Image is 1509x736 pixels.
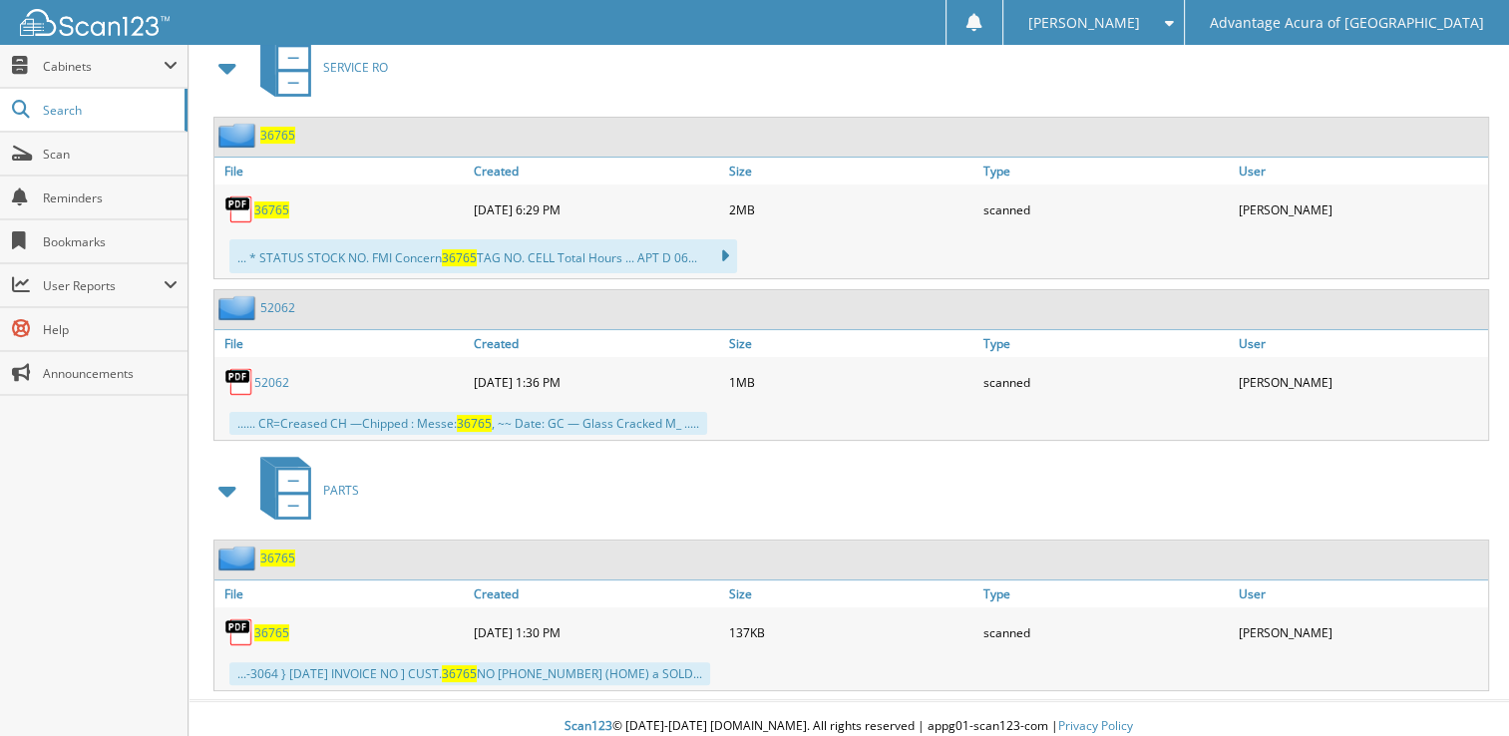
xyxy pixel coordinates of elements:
img: PDF.png [224,617,254,647]
a: 36765 [254,201,289,218]
a: File [214,580,469,607]
a: 52062 [254,374,289,391]
span: PARTS [323,482,359,499]
span: Scan123 [565,717,612,734]
div: 1MB [724,362,978,402]
a: 52062 [260,299,295,316]
a: 36765 [260,127,295,144]
div: 137KB [724,612,978,652]
a: Type [978,330,1233,357]
img: folder2.png [218,295,260,320]
span: Scan [43,146,178,163]
a: Created [469,158,723,184]
span: 36765 [457,415,492,432]
span: 36765 [442,665,477,682]
div: [PERSON_NAME] [1234,362,1488,402]
span: User Reports [43,277,164,294]
div: scanned [978,612,1233,652]
div: ... * STATUS STOCK NO. FMI Concern TAG NO. CELL Total Hours ... APT D 06... [229,239,737,273]
a: Created [469,330,723,357]
div: ...... CR=Creased CH —Chipped : Messe: , ~~ Date: GC — Glass Cracked M_ ..... [229,412,707,435]
a: Created [469,580,723,607]
a: 36765 [260,550,295,566]
img: PDF.png [224,367,254,397]
div: [PERSON_NAME] [1234,612,1488,652]
span: Reminders [43,189,178,206]
a: File [214,158,469,184]
iframe: Chat Widget [1409,640,1509,736]
img: PDF.png [224,194,254,224]
span: Cabinets [43,58,164,75]
div: [DATE] 6:29 PM [469,189,723,229]
a: File [214,330,469,357]
span: Bookmarks [43,233,178,250]
a: Size [724,158,978,184]
span: Advantage Acura of [GEOGRAPHIC_DATA] [1210,17,1484,29]
a: User [1234,330,1488,357]
a: SERVICE RO [248,28,388,107]
div: [DATE] 1:30 PM [469,612,723,652]
span: Search [43,102,175,119]
img: folder2.png [218,546,260,570]
span: [PERSON_NAME] [1028,17,1140,29]
span: Announcements [43,365,178,382]
span: SERVICE RO [323,59,388,76]
a: 36765 [254,624,289,641]
img: scan123-logo-white.svg [20,9,170,36]
a: Size [724,580,978,607]
div: scanned [978,189,1233,229]
div: ...-3064 } [DATE] INVOICE NO ] CUST. NO [PHONE_NUMBER] (HOME) a SOLD... [229,662,710,685]
div: [PERSON_NAME] [1234,189,1488,229]
span: Help [43,321,178,338]
div: 2MB [724,189,978,229]
a: PARTS [248,451,359,530]
a: User [1234,158,1488,184]
a: Size [724,330,978,357]
a: Type [978,158,1233,184]
span: 36765 [442,249,477,266]
div: scanned [978,362,1233,402]
img: folder2.png [218,123,260,148]
div: [DATE] 1:36 PM [469,362,723,402]
a: Type [978,580,1233,607]
a: Privacy Policy [1058,717,1133,734]
a: User [1234,580,1488,607]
